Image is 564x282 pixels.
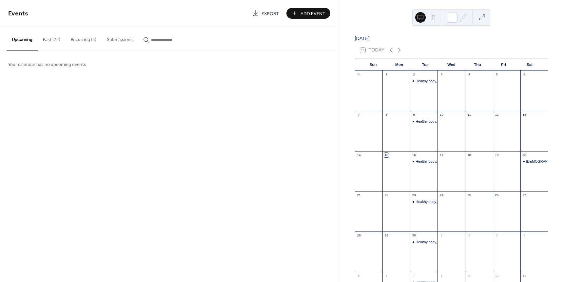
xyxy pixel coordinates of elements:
div: 22 [384,193,389,198]
div: 28 [357,233,361,238]
div: 26 [495,193,499,198]
div: 8 [439,273,444,278]
div: 18 [467,153,472,157]
button: Recurring (3) [66,27,102,50]
div: 9 [412,112,416,117]
div: Healthy body, Healthy mind and soul [410,199,438,204]
div: [DATE] [355,35,548,42]
span: Add Event [301,10,325,17]
div: 31 [357,72,361,77]
div: 30 [412,233,416,238]
div: 1 [439,233,444,238]
div: Thu [464,58,491,71]
div: 29 [384,233,389,238]
div: 2 [412,72,416,77]
div: Healthy body, Healthy mind and soul [416,119,473,124]
div: 10 [495,273,499,278]
div: 14 [357,153,361,157]
div: 4 [522,233,527,238]
div: 8 [384,112,389,117]
div: Tue [412,58,438,71]
div: 15 [384,153,389,157]
button: Submissions [102,27,138,50]
div: Healthy body, Healthy mind and soul [416,199,473,204]
div: 20 [522,153,527,157]
div: 5 [357,273,361,278]
div: 21 [357,193,361,198]
div: Healthy body, Healthy mind and soul [416,159,473,164]
div: 3 [439,72,444,77]
div: Fri [491,58,517,71]
div: Bible Study [520,159,548,164]
div: Healthy body, Healthy mind and soul [416,240,473,245]
div: 19 [495,153,499,157]
div: 27 [522,193,527,198]
div: Sat [516,58,543,71]
a: Export [247,8,284,19]
span: Export [262,10,279,17]
button: Add Event [286,8,330,19]
div: 25 [467,193,472,198]
div: 24 [439,193,444,198]
div: 10 [439,112,444,117]
div: 12 [495,112,499,117]
div: 3 [495,233,499,238]
div: 1 [384,72,389,77]
button: Past (75) [38,27,66,50]
div: Healthy body, Healthy mind and soul [410,240,438,245]
div: 2 [467,233,472,238]
div: 17 [439,153,444,157]
div: Healthy body, Healthy mind and soul [410,79,438,84]
div: Mon [386,58,412,71]
div: Healthy body, Healthy mind and soul [416,79,473,84]
div: 11 [467,112,472,117]
span: Events [8,7,28,20]
div: Wed [438,58,464,71]
div: 13 [522,112,527,117]
span: Your calendar has no upcoming events [8,61,86,68]
div: Healthy body, Healthy mind and soul [410,119,438,124]
div: 4 [467,72,472,77]
div: 6 [384,273,389,278]
div: 11 [522,273,527,278]
div: 7 [357,112,361,117]
div: 16 [412,153,416,157]
div: 9 [467,273,472,278]
div: Healthy body, Healthy mind and soul [410,159,438,164]
div: 23 [412,193,416,198]
div: Sun [360,58,386,71]
div: 5 [495,72,499,77]
button: Upcoming [7,27,38,50]
div: 6 [522,72,527,77]
div: 7 [412,273,416,278]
